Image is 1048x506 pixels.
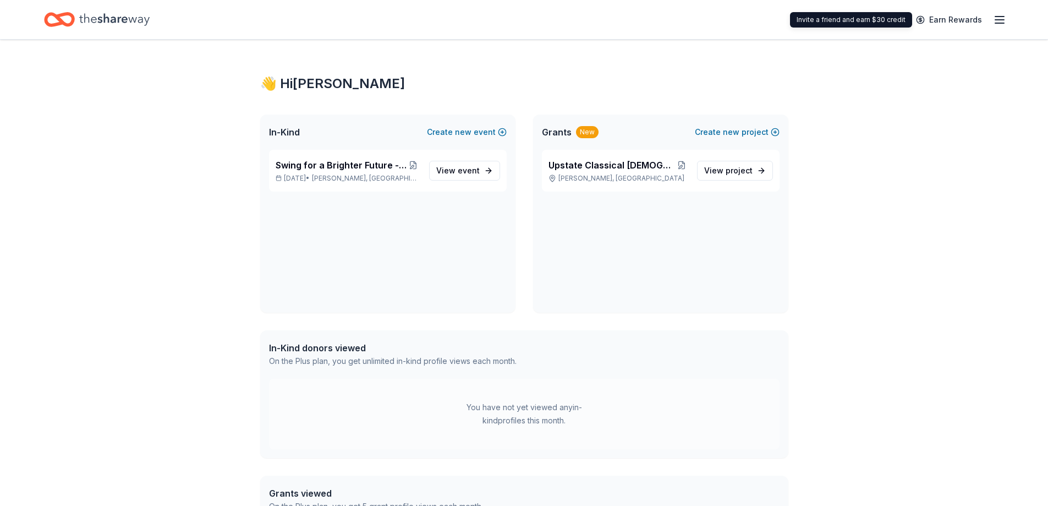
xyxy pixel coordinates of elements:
span: View [704,164,753,177]
div: 👋 Hi [PERSON_NAME] [260,75,788,93]
p: [PERSON_NAME], [GEOGRAPHIC_DATA] [548,174,688,183]
div: Invite a friend and earn $30 credit [790,12,912,28]
span: new [723,126,739,139]
a: Home [44,7,150,32]
span: [PERSON_NAME], [GEOGRAPHIC_DATA] [312,174,420,183]
div: On the Plus plan, you get unlimited in-kind profile views each month. [269,355,517,368]
span: View [436,164,480,177]
a: View project [697,161,773,181]
span: event [458,166,480,175]
button: Createnewevent [427,126,507,139]
div: You have not yet viewed any in-kind profiles this month. [456,401,593,427]
p: [DATE] • [276,174,420,183]
a: View event [429,161,500,181]
span: In-Kind [269,126,300,139]
div: Grants viewed [269,487,483,500]
button: Createnewproject [695,126,780,139]
span: Grants [542,126,572,139]
a: Earn Rewards [909,10,989,30]
span: project [726,166,753,175]
div: New [576,126,599,138]
span: Swing for a Brighter Future - TopGolf Tournament [276,159,407,172]
span: new [455,126,471,139]
span: Upstate Classical [DEMOGRAPHIC_DATA] Academy [548,159,676,172]
div: In-Kind donors viewed [269,341,517,355]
